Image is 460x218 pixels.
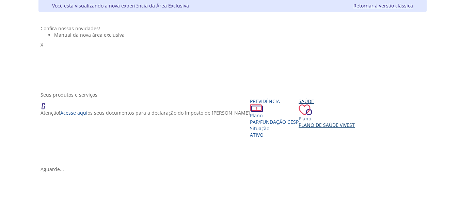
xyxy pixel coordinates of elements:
[250,104,263,112] img: ico_dinheiro.png
[41,25,425,32] div: Confira nossas novidades!
[299,115,355,122] div: Plano
[41,91,425,172] section: <span lang="en" dir="ltr">ProdutosCard</span>
[250,112,299,119] div: Plano
[41,166,425,172] div: Aguarde...
[41,25,425,85] section: <span lang="pt-BR" dir="ltr">Visualizador do Conteúdo da Web</span> 1
[299,122,355,128] span: Plano de Saúde VIVEST
[52,2,189,9] div: Você está visualizando a nova experiência da Área Exclusiva
[250,98,299,104] div: Previdência
[299,98,355,104] div: Saúde
[41,91,425,98] div: Seus produtos e serviços
[250,119,299,125] span: PAP/Fundação CESP
[41,110,250,116] p: Atenção! os seus documentos para a declaração do Imposto de [PERSON_NAME]
[299,104,312,115] img: ico_coracao.png
[250,98,299,138] a: Previdência PlanoPAP/Fundação CESP SituaçãoAtivo
[54,32,125,38] span: Manual da nova área exclusiva
[41,41,43,48] span: X
[353,2,413,9] a: Retornar à versão clássica
[41,98,52,110] img: ico_atencao.png
[250,132,264,138] span: Ativo
[60,110,88,116] a: Acesse aqui
[299,98,355,128] a: Saúde PlanoPlano de Saúde VIVEST
[250,125,299,132] div: Situação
